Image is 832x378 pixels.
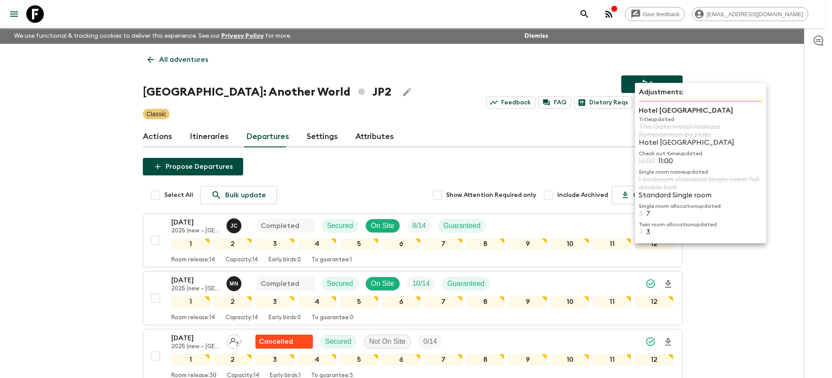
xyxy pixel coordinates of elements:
[213,354,252,365] div: 2
[259,336,293,347] p: Cancelled
[190,126,229,147] a: Itineraries
[639,105,762,116] p: Hotel [GEOGRAPHIC_DATA]
[298,238,336,250] div: 4
[645,278,656,289] svg: Synced Successfully
[638,11,684,18] span: Give feedback
[443,221,481,231] p: Guaranteed
[255,335,313,349] div: Flash Pack cancellation
[593,354,631,365] div: 11
[171,257,215,264] p: Room release: 14
[446,191,536,200] span: Show Attention Required only
[325,336,351,347] p: Secured
[382,238,421,250] div: 6
[635,238,673,250] div: 12
[307,126,338,147] a: Settings
[171,343,220,350] p: 2025 (new – [GEOGRAPHIC_DATA])
[171,296,210,307] div: 1
[246,126,289,147] a: Departures
[639,221,762,228] p: Twin room allocation updated
[171,285,220,292] p: 2025 (new – [GEOGRAPHIC_DATA])
[171,275,220,285] p: [DATE]
[171,238,210,250] div: 1
[382,354,421,365] div: 6
[340,238,379,250] div: 5
[557,191,608,200] span: Include Archived
[143,158,243,175] button: Propose Departures
[369,336,406,347] p: Not On Site
[424,296,463,307] div: 7
[298,354,336,365] div: 4
[646,228,650,236] p: 3
[663,279,673,289] svg: Download Onboarding
[340,296,379,307] div: 5
[407,219,431,233] div: Trip Fill
[146,110,166,118] p: Classic
[418,335,442,349] div: Trip Fill
[551,296,589,307] div: 10
[551,354,589,365] div: 10
[227,279,243,286] span: Maho Nagareda
[227,221,243,228] span: Juno Choi
[255,354,294,365] div: 3
[407,277,435,291] div: Trip Fill
[639,168,762,175] p: Single room name updated
[171,217,220,228] p: [DATE]
[447,278,485,289] p: Guaranteed
[522,30,550,42] button: Dismiss
[143,126,172,147] a: Actions
[213,238,252,250] div: 2
[639,150,762,157] p: Check out time updated
[621,75,683,93] button: Sync adventure departures to the booking engine
[659,157,673,165] p: 11:00
[382,296,421,307] div: 6
[508,354,547,365] div: 9
[423,336,437,347] p: 0 / 14
[171,314,215,321] p: Room release: 14
[639,175,762,191] p: 1 bedroom standard Single room full double bed
[327,221,353,231] p: Secured
[255,238,294,250] div: 3
[639,157,655,165] p: 12:00
[398,83,416,101] button: Edit Adventure Title
[143,83,391,101] h1: [GEOGRAPHIC_DATA]: Another World JP2
[639,87,762,97] p: Adjustments:
[646,210,650,218] p: 7
[5,5,23,23] button: menu
[227,337,241,344] span: Assign pack leader
[255,296,294,307] div: 3
[171,228,220,235] p: 2025 (new – [GEOGRAPHIC_DATA])
[164,191,193,200] span: Select All
[508,296,547,307] div: 9
[593,238,631,250] div: 11
[639,116,762,123] p: Title updated
[11,28,295,44] p: We use functional & tracking cookies to deliver this experience. See our for more.
[226,257,258,264] p: Capacity: 14
[576,5,593,23] button: search adventures
[639,228,643,236] p: 7
[213,296,252,307] div: 2
[639,210,643,218] p: 3
[702,11,808,18] span: [EMAIL_ADDRESS][DOMAIN_NAME]
[639,203,762,210] p: Single room allocation updated
[312,314,354,321] p: To guarantee: 0
[639,191,762,199] p: Standard Single room
[539,96,571,109] a: FAQ
[486,96,535,109] a: Feedback
[412,221,426,231] p: 8 / 14
[371,278,394,289] p: On Site
[612,186,683,204] button: CSV Export
[226,314,258,321] p: Capacity: 14
[593,296,631,307] div: 11
[645,336,656,347] svg: Synced Successfully
[639,139,762,146] p: Hotel [GEOGRAPHIC_DATA]
[466,238,505,250] div: 8
[466,354,505,365] div: 8
[639,123,762,139] p: The Gate Hotel Asakusa Kaminarimon by Hulic
[298,296,336,307] div: 4
[221,33,264,39] a: Privacy Policy
[327,278,353,289] p: Secured
[261,221,299,231] p: Completed
[663,337,673,347] svg: Download Onboarding
[635,354,673,365] div: 12
[269,257,301,264] p: Early birds: 0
